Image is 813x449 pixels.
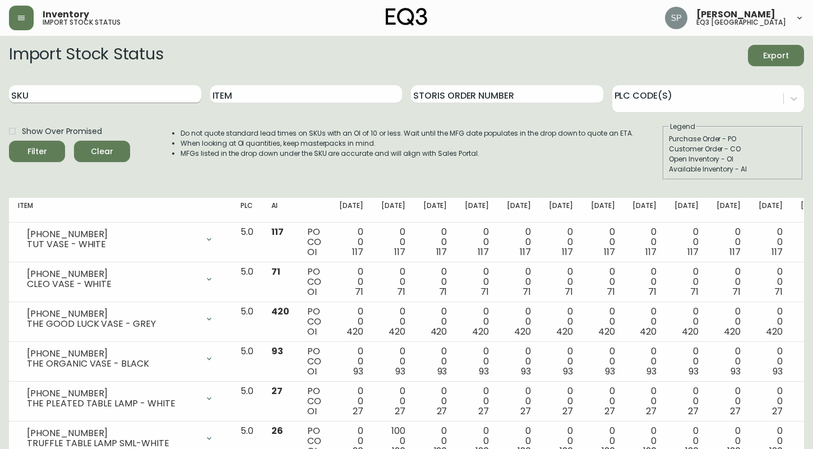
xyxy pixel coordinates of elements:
span: 71 [397,285,405,298]
span: 27 [395,405,405,418]
span: 420 [472,325,489,338]
div: Purchase Order - PO [669,134,797,144]
div: 0 0 [632,386,657,416]
div: [PHONE_NUMBER] [27,349,198,359]
div: PO CO [307,386,321,416]
span: 420 [431,325,447,338]
div: 0 0 [339,386,363,416]
span: 420 [682,325,699,338]
span: 117 [604,246,615,258]
div: 0 0 [717,386,741,416]
div: 0 0 [632,346,657,377]
div: 0 0 [632,307,657,337]
div: 0 0 [423,346,447,377]
div: 0 0 [423,307,447,337]
div: 0 0 [549,386,573,416]
div: PO CO [307,346,321,377]
div: 0 0 [465,307,489,337]
span: 71 [271,265,280,278]
span: 93 [646,365,657,378]
th: AI [262,198,298,223]
div: 0 0 [507,267,531,297]
div: Available Inventory - AI [669,164,797,174]
th: [DATE] [498,198,540,223]
div: CLEO VASE - WHITE [27,279,198,289]
div: 0 0 [632,227,657,257]
div: TRUFFLE TABLE LAMP SML-WHITE [27,438,198,448]
li: Do not quote standard lead times on SKUs with an OI of 10 or less. Wait until the MFG date popula... [181,128,634,138]
span: 420 [640,325,657,338]
div: [PHONE_NUMBER]THE GOOD LUCK VASE - GREY [18,307,223,331]
div: Filter [27,145,47,159]
span: 117 [772,246,783,258]
div: [PHONE_NUMBER] [27,269,198,279]
div: THE ORGANIC VASE - BLACK [27,359,198,369]
div: 0 0 [717,267,741,297]
span: 420 [556,325,573,338]
span: 27 [604,405,615,418]
div: 0 0 [507,386,531,416]
div: [PHONE_NUMBER]THE PLEATED TABLE LAMP - WHITE [18,386,223,411]
div: PO CO [307,307,321,337]
button: Export [748,45,804,66]
span: 27 [646,405,657,418]
li: MFGs listed in the drop down under the SKU are accurate and will align with Sales Portal. [181,149,634,159]
span: 93 [521,365,531,378]
span: 71 [355,285,363,298]
div: 0 0 [465,227,489,257]
div: 0 0 [423,227,447,257]
span: 27 [271,385,283,397]
span: 117 [352,246,363,258]
span: 420 [598,325,615,338]
div: PO CO [307,227,321,257]
th: [DATE] [582,198,624,223]
span: [PERSON_NAME] [696,10,775,19]
img: 25c0ecf8c5ed261b7fd55956ee48612f [665,7,687,29]
div: 0 0 [675,386,699,416]
div: 0 0 [381,346,405,377]
div: 0 0 [549,307,573,337]
span: 26 [271,424,283,437]
span: OI [307,405,317,418]
th: Item [9,198,232,223]
span: 71 [439,285,447,298]
div: 0 0 [423,267,447,297]
span: 93 [479,365,489,378]
div: 0 0 [423,386,447,416]
span: 117 [394,246,405,258]
span: 93 [271,345,283,358]
span: 117 [520,246,531,258]
span: 27 [437,405,447,418]
th: [DATE] [414,198,456,223]
th: [DATE] [330,198,372,223]
div: 0 0 [507,307,531,337]
div: 0 0 [339,227,363,257]
div: 0 0 [339,267,363,297]
span: 420 [724,325,741,338]
div: [PHONE_NUMBER]CLEO VASE - WHITE [18,267,223,291]
th: [DATE] [540,198,582,223]
span: 93 [689,365,699,378]
div: 0 0 [717,307,741,337]
span: 93 [563,365,573,378]
td: 5.0 [232,302,262,342]
div: 0 0 [381,267,405,297]
span: 71 [481,285,489,298]
th: [DATE] [623,198,666,223]
div: 0 0 [591,386,615,416]
th: [DATE] [372,198,414,223]
div: 0 0 [717,227,741,257]
span: 420 [514,325,531,338]
span: 117 [562,246,573,258]
span: 117 [478,246,489,258]
img: logo [386,8,427,26]
div: 0 0 [759,386,783,416]
span: 420 [347,325,363,338]
div: Customer Order - CO [669,144,797,154]
h5: import stock status [43,19,121,26]
div: 0 0 [717,346,741,377]
span: 27 [772,405,783,418]
h5: eq3 [GEOGRAPHIC_DATA] [696,19,786,26]
div: [PHONE_NUMBER]THE ORGANIC VASE - BLACK [18,346,223,371]
div: 0 0 [591,307,615,337]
